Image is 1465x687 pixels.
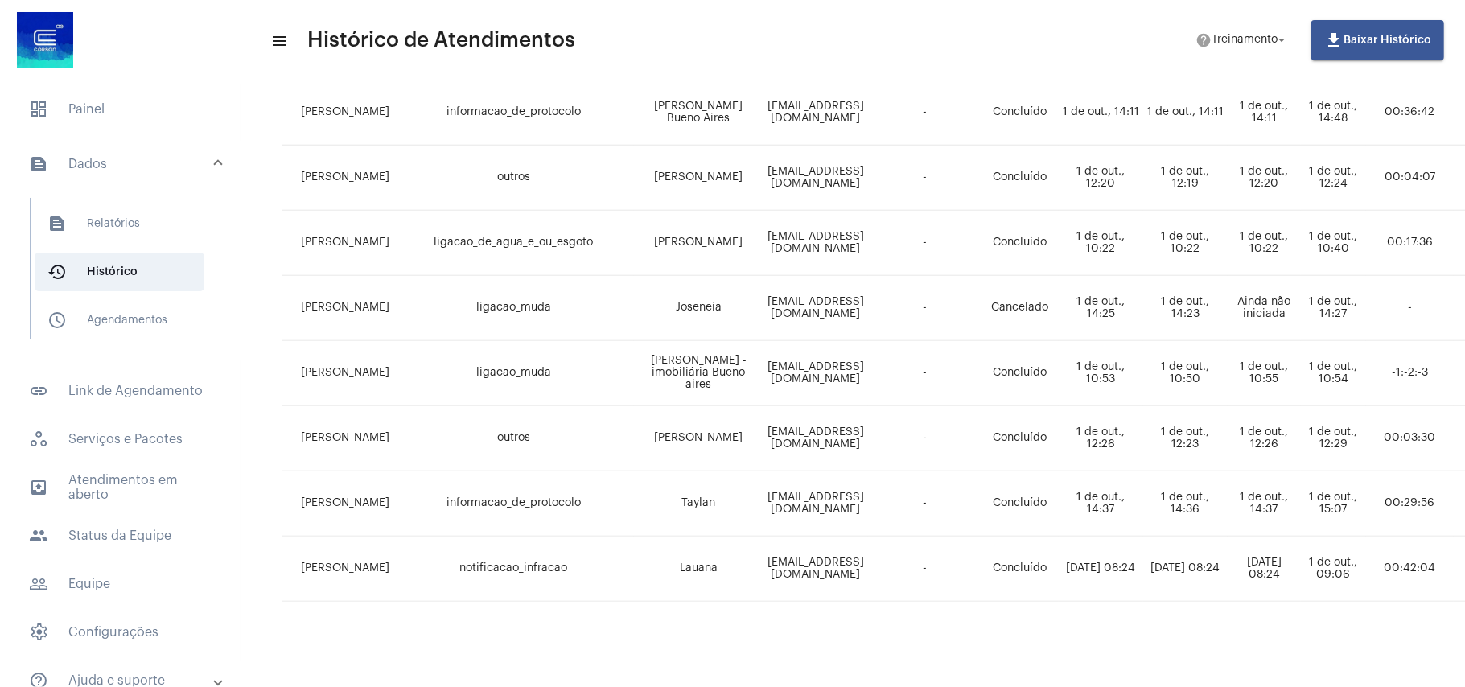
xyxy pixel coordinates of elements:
td: Cancelado [981,276,1059,341]
span: Status da Equipe [16,516,224,555]
td: -1:-2:-3 [1366,341,1454,406]
img: d4669ae0-8c07-2337-4f67-34b0df7f5ae4.jpeg [13,8,77,72]
mat-icon: sidenav icon [29,154,48,174]
td: Concluído [981,146,1059,211]
td: 00:29:56 [1366,471,1454,537]
td: [DATE] 08:24 [1059,537,1143,602]
td: 1 de out., 10:22 [1228,211,1301,276]
td: 1 de out., 14:48 [1301,80,1366,146]
span: informacao_de_protocolo [446,497,581,508]
td: 1 de out., 14:37 [1059,471,1143,537]
button: Treinamento [1186,24,1298,56]
td: 1 de out., 12:23 [1143,406,1228,471]
td: 1 de out., 14:11 [1228,80,1301,146]
td: 1 de out., 14:23 [1143,276,1228,341]
td: [EMAIL_ADDRESS][DOMAIN_NAME] [763,341,868,406]
span: Atendimentos em aberto [16,468,224,507]
td: 1 de out., 12:29 [1301,406,1366,471]
mat-panel-title: Dados [29,154,215,174]
td: Concluído [981,406,1059,471]
mat-icon: help [1195,32,1212,48]
td: 1 de out., 09:06 [1301,537,1366,602]
mat-icon: sidenav icon [47,262,67,282]
td: Taylan [634,471,763,537]
td: 00:17:36 [1366,211,1454,276]
td: 1 de out., 10:53 [1059,341,1143,406]
td: [EMAIL_ADDRESS][DOMAIN_NAME] [763,80,868,146]
span: outros [497,432,530,443]
td: [PERSON_NAME] [282,406,393,471]
span: Serviços e Pacotes [16,420,224,459]
span: sidenav icon [29,623,48,642]
td: [DATE] 08:24 [1228,537,1301,602]
td: 1 de out., 10:22 [1143,211,1228,276]
td: 1 de out., 12:20 [1228,146,1301,211]
span: Histórico de Atendimentos [307,27,575,53]
mat-icon: sidenav icon [29,574,48,594]
td: Concluído [981,537,1059,602]
td: [EMAIL_ADDRESS][DOMAIN_NAME] [763,146,868,211]
span: notificacao_infracao [460,562,568,574]
mat-icon: sidenav icon [47,214,67,233]
td: [EMAIL_ADDRESS][DOMAIN_NAME] [763,276,868,341]
td: 1 de out., 12:19 [1143,146,1228,211]
td: 1 de out., 14:11 [1143,80,1228,146]
td: - [868,211,981,276]
td: [PERSON_NAME] [282,146,393,211]
span: Link de Agendamento [16,372,224,410]
mat-icon: file_download [1324,31,1344,50]
td: Concluído [981,211,1059,276]
td: - [868,276,981,341]
span: Agendamentos [35,301,204,339]
span: sidenav icon [29,100,48,119]
span: Treinamento [1212,35,1278,46]
td: 00:03:30 [1366,406,1454,471]
span: Relatórios [35,204,204,243]
td: 1 de out., 12:26 [1228,406,1301,471]
td: - [868,471,981,537]
mat-icon: sidenav icon [29,381,48,401]
td: 1 de out., 14:37 [1228,471,1301,537]
td: - [868,80,981,146]
td: 1 de out., 10:55 [1228,341,1301,406]
td: - [1366,276,1454,341]
td: - [868,537,981,602]
td: 1 de out., 14:36 [1143,471,1228,537]
td: [PERSON_NAME] [282,341,393,406]
mat-icon: arrow_drop_down [1274,33,1289,47]
td: Lauana [634,537,763,602]
td: [PERSON_NAME] [282,211,393,276]
span: Painel [16,90,224,129]
td: [EMAIL_ADDRESS][DOMAIN_NAME] [763,211,868,276]
mat-icon: sidenav icon [29,478,48,497]
td: 1 de out., 10:22 [1059,211,1143,276]
span: ligacao_muda [476,302,551,313]
td: 00:42:04 [1366,537,1454,602]
td: 1 de out., 12:24 [1301,146,1366,211]
td: - [868,341,981,406]
td: 1 de out., 10:54 [1301,341,1366,406]
td: 1 de out., 12:26 [1059,406,1143,471]
td: 1 de out., 14:11 [1059,80,1143,146]
span: sidenav icon [29,430,48,449]
td: - [868,146,981,211]
span: ligacao_muda [476,367,551,378]
td: 00:36:42 [1366,80,1454,146]
mat-icon: sidenav icon [270,31,286,51]
td: [PERSON_NAME] - imobiliária Bueno aires [634,341,763,406]
span: informacao_de_protocolo [446,106,581,117]
td: 00:04:07 [1366,146,1454,211]
button: Baixar Histórico [1311,20,1444,60]
td: [PERSON_NAME] [282,80,393,146]
td: Joseneia [634,276,763,341]
td: 1 de out., 10:50 [1143,341,1228,406]
td: Concluído [981,471,1059,537]
span: outros [497,171,530,183]
td: Concluído [981,80,1059,146]
span: Baixar Histórico [1324,35,1431,46]
td: [EMAIL_ADDRESS][DOMAIN_NAME] [763,537,868,602]
td: - [868,406,981,471]
span: Equipe [16,565,224,603]
td: [PERSON_NAME] [282,537,393,602]
td: [PERSON_NAME] [282,471,393,537]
